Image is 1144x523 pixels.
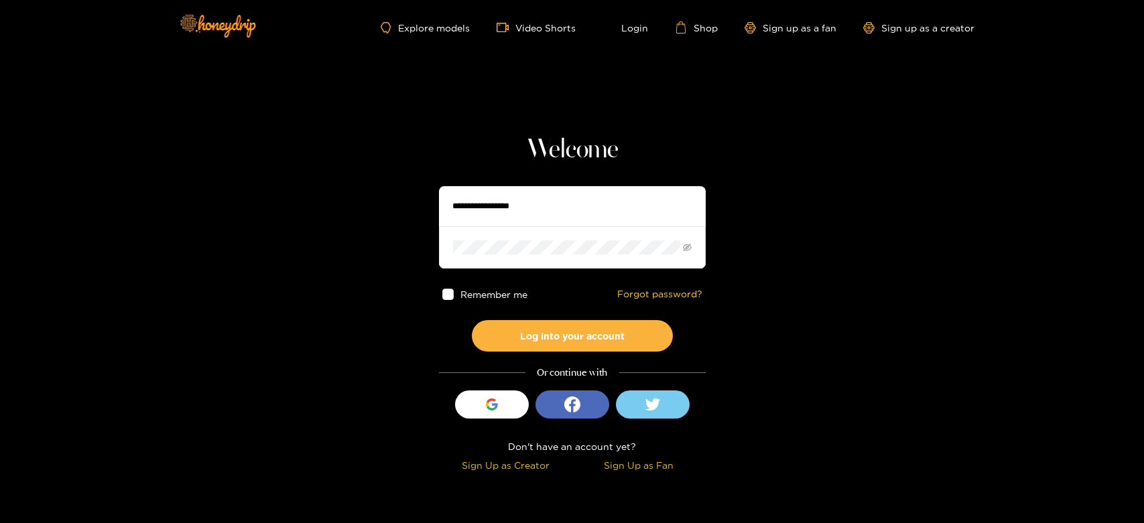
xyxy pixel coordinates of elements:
[460,289,527,299] span: Remember me
[439,439,706,454] div: Don't have an account yet?
[497,21,576,33] a: Video Shorts
[617,289,702,300] a: Forgot password?
[381,22,469,33] a: Explore models
[442,457,569,473] div: Sign Up as Creator
[745,22,836,33] a: Sign up as a fan
[863,22,974,33] a: Sign up as a creator
[683,243,692,252] span: eye-invisible
[439,134,706,166] h1: Welcome
[675,21,718,33] a: Shop
[439,365,706,380] div: Or continue with
[602,21,648,33] a: Login
[472,320,673,352] button: Log into your account
[497,21,515,33] span: video-camera
[576,457,702,473] div: Sign Up as Fan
